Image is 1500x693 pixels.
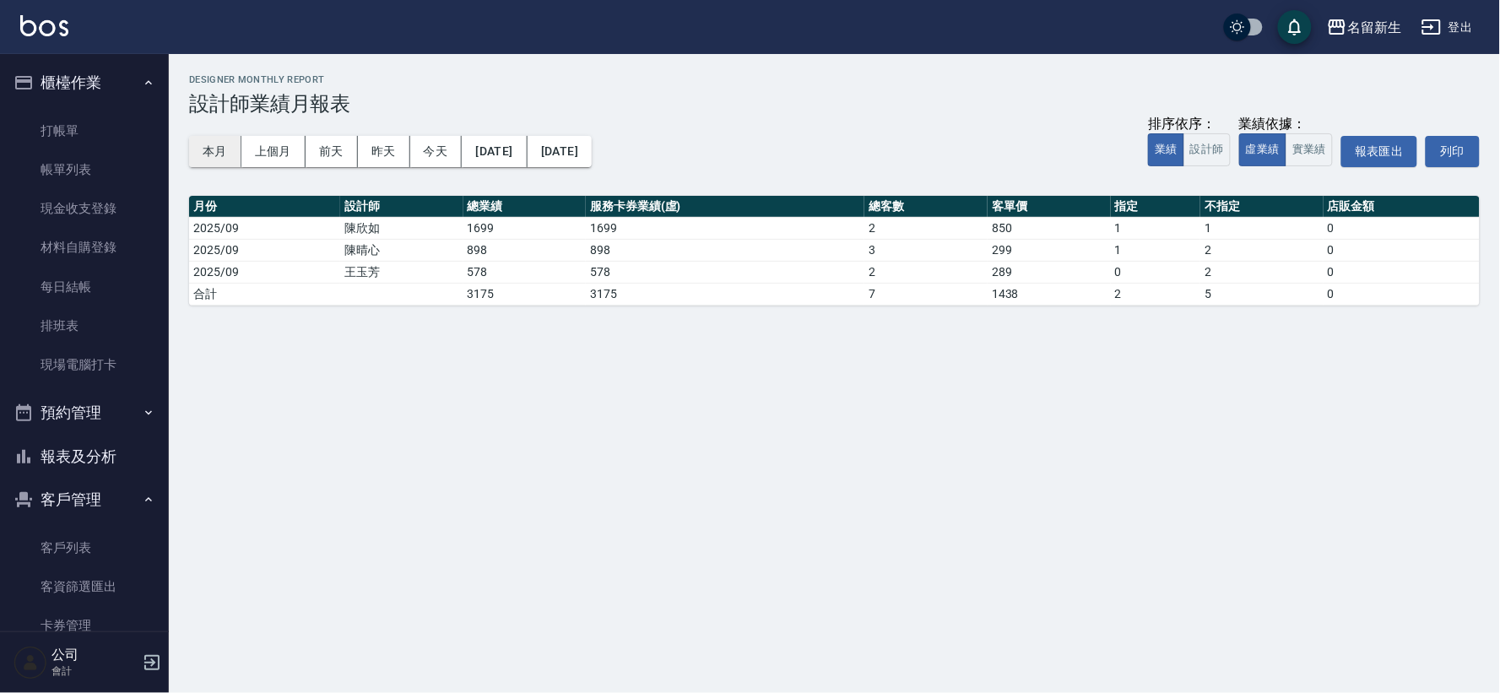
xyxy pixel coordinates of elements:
[462,136,527,167] button: [DATE]
[528,136,592,167] button: [DATE]
[1239,116,1333,133] div: 業績依據：
[586,196,864,218] th: 服務卡券業績(虛)
[988,283,1111,305] td: 1438
[1324,239,1480,261] td: 0
[463,283,587,305] td: 3175
[410,136,463,167] button: 今天
[7,567,162,606] a: 客資篩選匯出
[586,283,864,305] td: 3175
[189,196,1480,306] table: a dense table
[988,217,1111,239] td: 850
[189,74,1480,85] h2: Designer Monthly Report
[7,606,162,645] a: 卡券管理
[7,478,162,522] button: 客戶管理
[7,268,162,306] a: 每日結帳
[864,261,988,283] td: 2
[1200,283,1324,305] td: 5
[1148,116,1231,133] div: 排序依序：
[7,345,162,384] a: 現場電腦打卡
[7,61,162,105] button: 櫃檯作業
[463,261,587,283] td: 578
[1200,196,1324,218] th: 不指定
[7,189,162,228] a: 現金收支登錄
[988,261,1111,283] td: 289
[7,391,162,435] button: 預約管理
[1183,133,1231,166] button: 設計師
[189,283,340,305] td: 合計
[189,217,340,239] td: 2025/09
[1324,217,1480,239] td: 0
[463,196,587,218] th: 總業績
[586,217,864,239] td: 1699
[51,647,138,663] h5: 公司
[358,136,410,167] button: 昨天
[1278,10,1312,44] button: save
[1200,261,1324,283] td: 2
[1415,12,1480,43] button: 登出
[1111,196,1200,218] th: 指定
[7,528,162,567] a: 客戶列表
[1111,217,1200,239] td: 1
[1286,133,1333,166] button: 實業績
[864,196,988,218] th: 總客數
[7,435,162,479] button: 報表及分析
[1320,10,1408,45] button: 名留新生
[988,239,1111,261] td: 299
[7,150,162,189] a: 帳單列表
[1324,283,1480,305] td: 0
[1347,17,1401,38] div: 名留新生
[20,15,68,36] img: Logo
[1111,239,1200,261] td: 1
[189,196,340,218] th: 月份
[586,239,864,261] td: 898
[7,228,162,267] a: 材料自購登錄
[1111,261,1200,283] td: 0
[51,663,138,679] p: 會計
[241,136,306,167] button: 上個月
[1324,261,1480,283] td: 0
[189,136,241,167] button: 本月
[988,196,1111,218] th: 客單價
[340,217,463,239] td: 陳欣如
[340,196,463,218] th: 設計師
[586,261,864,283] td: 578
[1200,217,1324,239] td: 1
[1426,136,1480,167] button: 列印
[340,261,463,283] td: 王玉芳
[463,239,587,261] td: 898
[7,306,162,345] a: 排班表
[1148,133,1184,166] button: 業績
[189,239,340,261] td: 2025/09
[864,283,988,305] td: 7
[340,239,463,261] td: 陳晴心
[1324,196,1480,218] th: 店販金額
[463,217,587,239] td: 1699
[1239,133,1286,166] button: 虛業績
[864,239,988,261] td: 3
[189,92,1480,116] h3: 設計師業績月報表
[864,217,988,239] td: 2
[306,136,358,167] button: 前天
[1341,136,1417,167] button: 報表匯出
[1200,239,1324,261] td: 2
[14,646,47,679] img: Person
[1111,283,1200,305] td: 2
[7,111,162,150] a: 打帳單
[189,261,340,283] td: 2025/09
